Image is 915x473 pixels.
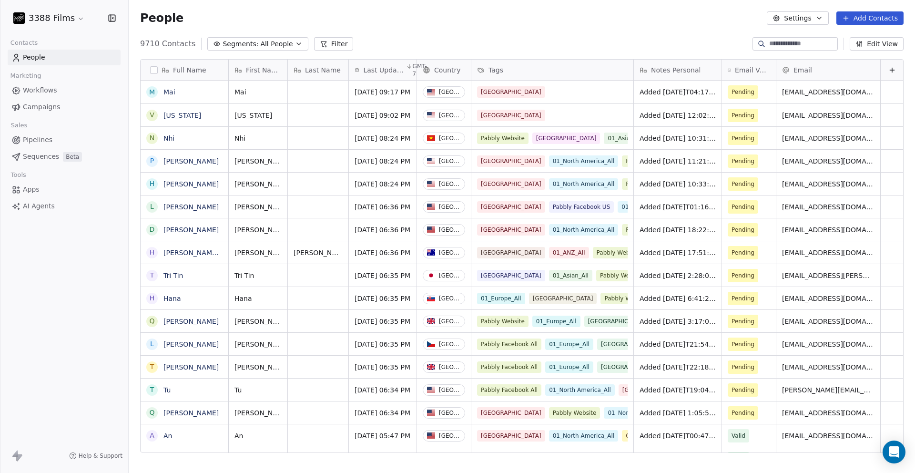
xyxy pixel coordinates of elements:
[477,361,541,373] span: Pabbly Facebook All
[150,202,154,212] div: L
[163,363,219,371] a: [PERSON_NAME]
[596,270,648,281] span: Pabbly Website
[439,318,461,325] div: [GEOGRAPHIC_DATA]
[782,248,874,257] span: [EMAIL_ADDRESS][DOMAIN_NAME]
[234,87,282,97] span: Mai
[640,385,716,395] span: Added [DATE]T19:04:46+0000 via Pabbly Connect, Location Country: [GEOGRAPHIC_DATA], Facebook Lead...
[782,294,874,303] span: [EMAIL_ADDRESS][DOMAIN_NAME]
[622,178,673,190] span: Pabbly Website
[294,248,343,257] span: [PERSON_NAME]
[439,204,461,210] div: [GEOGRAPHIC_DATA]
[439,272,461,279] div: [GEOGRAPHIC_DATA]
[477,224,545,236] span: [GEOGRAPHIC_DATA]
[782,408,874,418] span: [EMAIL_ADDRESS][DOMAIN_NAME]
[355,317,411,326] span: [DATE] 06:35 PM
[640,134,716,143] span: Added [DATE] 10:31:25 via Pabbly Connect, Location Country: [GEOGRAPHIC_DATA], 3388 Films Subscri...
[23,152,59,162] span: Sequences
[413,62,428,78] span: GMT-7
[622,224,673,236] span: Pabbly Website
[234,339,282,349] span: [PERSON_NAME]
[584,316,652,327] span: [GEOGRAPHIC_DATA]
[600,293,652,304] span: Pabbly Website
[149,408,154,418] div: Q
[634,60,722,80] div: Notes Personal
[150,225,155,235] div: D
[355,156,411,166] span: [DATE] 08:24 PM
[163,249,276,257] a: [PERSON_NAME] [PERSON_NAME]
[640,179,716,189] span: Added [DATE] 10:33:57 via Pabbly Connect, Location Country: [GEOGRAPHIC_DATA], 3388 Films Subscri...
[305,65,341,75] span: Last Name
[8,149,121,165] a: SequencesBeta
[163,226,219,234] a: [PERSON_NAME]
[355,134,411,143] span: [DATE] 08:24 PM
[234,408,282,418] span: [PERSON_NAME]
[234,271,282,280] span: Tri Tin
[150,270,154,280] div: T
[732,339,754,349] span: Pending
[732,431,745,441] span: Valid
[793,65,812,75] span: Email
[163,386,171,394] a: Tu
[363,65,404,75] span: Last Updated Date
[8,132,121,148] a: Pipelines
[640,317,716,326] span: Added [DATE] 3:17:09 via Pabbly Connect, Location Country: [GEOGRAPHIC_DATA], 3388 Films Subscrib...
[590,453,660,464] span: 01_North America_All
[7,118,31,133] span: Sales
[782,317,874,326] span: [EMAIL_ADDRESS][DOMAIN_NAME]
[640,225,716,235] span: Added [DATE] 18:22:02 via Pabbly Connect, Location Country: [GEOGRAPHIC_DATA], 3388 Films Subscri...
[439,364,461,370] div: [GEOGRAPHIC_DATA]
[782,134,874,143] span: [EMAIL_ADDRESS][DOMAIN_NAME]
[163,432,172,440] a: An
[229,60,287,80] div: First Name
[234,385,282,395] span: Tu
[732,202,754,212] span: Pending
[477,178,545,190] span: [GEOGRAPHIC_DATA]
[355,202,411,212] span: [DATE] 06:36 PM
[349,60,417,80] div: Last Updated DateGMT-7
[640,156,716,166] span: Added [DATE] 11:21:54 via Pabbly Connect, Location Country: [GEOGRAPHIC_DATA], 3388 Films Subscri...
[163,295,181,302] a: Hana
[782,87,874,97] span: [EMAIL_ADDRESS][DOMAIN_NAME]
[23,102,60,112] span: Campaigns
[314,37,354,51] button: Filter
[439,89,461,95] div: [GEOGRAPHIC_DATA]
[234,362,282,372] span: [PERSON_NAME]
[477,86,545,98] span: [GEOGRAPHIC_DATA]
[640,408,716,418] span: Added [DATE] 1:05:50 via Pabbly Connect, Location Country: [GEOGRAPHIC_DATA], 3388 Films Subscrib...
[150,385,154,395] div: T
[246,65,282,75] span: First Name
[150,362,154,372] div: T
[417,60,471,80] div: Country
[234,202,282,212] span: [PERSON_NAME]
[223,39,258,49] span: Segments:
[150,247,155,257] div: H
[883,441,905,463] div: Open Intercom Messenger
[140,38,195,50] span: 9710 Contacts
[477,270,545,281] span: [GEOGRAPHIC_DATA]
[234,134,282,143] span: Nhi
[593,247,644,258] span: Pabbly Website
[732,225,754,235] span: Pending
[150,431,154,441] div: A
[260,39,293,49] span: All People
[434,65,461,75] span: Country
[7,168,30,182] span: Tools
[8,99,121,115] a: Campaigns
[439,410,461,416] div: [GEOGRAPHIC_DATA]
[640,339,716,349] span: Added [DATE]T21:54:17+0000 via Pabbly Connect, Location Country: [GEOGRAPHIC_DATA], Facebook Lead...
[8,82,121,98] a: Workflows
[229,81,904,453] div: grid
[141,81,229,453] div: grid
[439,387,461,393] div: [GEOGRAPHIC_DATA]
[355,385,411,395] span: [DATE] 06:34 PM
[640,87,716,97] span: Added [DATE]T04:17:24+0000 via Pabbly Connect, Location Country: [GEOGRAPHIC_DATA], Facebook Lead...
[234,225,282,235] span: [PERSON_NAME]
[549,224,619,236] span: 01_North America_All
[782,385,874,395] span: [PERSON_NAME][EMAIL_ADDRESS][PERSON_NAME][DOMAIN_NAME]
[732,317,754,326] span: Pending
[622,430,698,442] span: Google Contacts Import
[549,430,619,442] span: 01_North America_All
[767,11,828,25] button: Settings
[355,225,411,235] span: [DATE] 06:36 PM
[732,408,754,418] span: Pending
